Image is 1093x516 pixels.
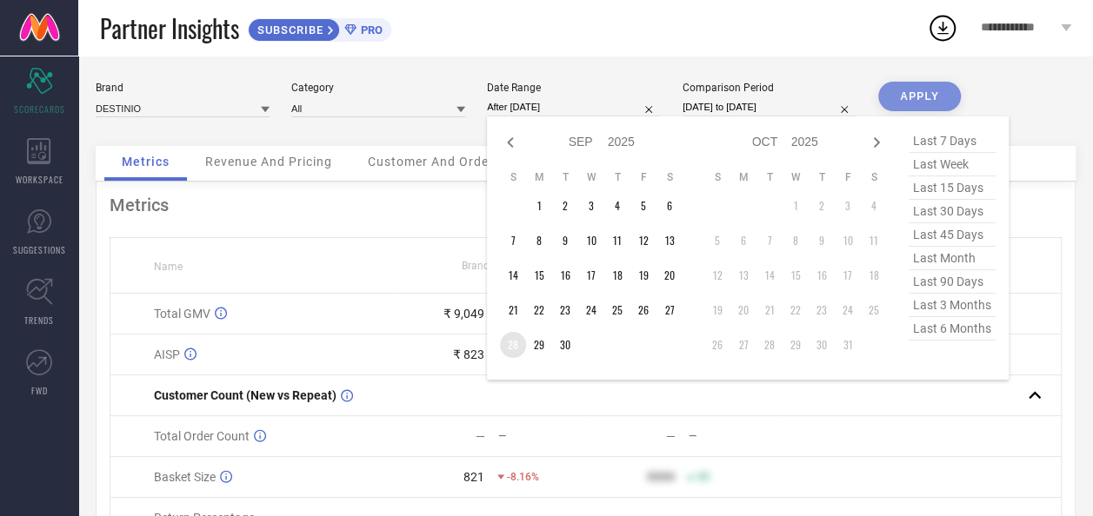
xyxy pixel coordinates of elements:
[463,470,484,484] div: 821
[500,332,526,358] td: Sun Sep 28 2025
[154,470,216,484] span: Basket Size
[453,347,484,361] div: ₹ 823
[683,98,856,116] input: Select comparison period
[604,297,630,323] td: Thu Sep 25 2025
[487,98,661,116] input: Select date range
[696,471,709,483] span: 50
[249,23,328,36] span: SUBSCRIBE
[248,14,391,42] a: SUBSCRIBEPRO
[809,262,835,288] td: Thu Oct 16 2025
[861,228,887,254] td: Sat Oct 11 2025
[683,82,856,94] div: Comparison Period
[154,347,180,361] span: AISP
[704,297,730,323] td: Sun Oct 19 2025
[526,297,552,323] td: Mon Sep 22 2025
[809,193,835,219] td: Thu Oct 02 2025
[443,307,484,321] div: ₹ 9,049
[835,228,861,254] td: Fri Oct 10 2025
[604,262,630,288] td: Thu Sep 18 2025
[500,297,526,323] td: Sun Sep 21 2025
[861,193,887,219] td: Sat Oct 04 2025
[526,332,552,358] td: Mon Sep 29 2025
[552,170,578,184] th: Tuesday
[154,429,250,443] span: Total Order Count
[665,429,675,443] div: —
[783,193,809,219] td: Wed Oct 01 2025
[656,228,683,254] td: Sat Sep 13 2025
[909,129,996,153] span: last 7 days
[730,170,756,184] th: Monday
[927,12,958,43] div: Open download list
[630,170,656,184] th: Friday
[630,193,656,219] td: Fri Sep 05 2025
[656,193,683,219] td: Sat Sep 06 2025
[909,294,996,317] span: last 3 months
[909,200,996,223] span: last 30 days
[476,429,485,443] div: —
[809,170,835,184] th: Thursday
[756,332,783,358] td: Tue Oct 28 2025
[835,297,861,323] td: Fri Oct 24 2025
[783,262,809,288] td: Wed Oct 15 2025
[487,82,661,94] div: Date Range
[357,23,383,36] span: PRO
[809,228,835,254] td: Thu Oct 09 2025
[630,297,656,323] td: Fri Sep 26 2025
[500,132,521,153] div: Previous month
[154,388,337,402] span: Customer Count (New vs Repeat)
[835,193,861,219] td: Fri Oct 03 2025
[630,262,656,288] td: Fri Sep 19 2025
[909,176,996,200] span: last 15 days
[578,297,604,323] td: Wed Sep 24 2025
[500,228,526,254] td: Sun Sep 07 2025
[500,262,526,288] td: Sun Sep 14 2025
[704,228,730,254] td: Sun Oct 05 2025
[122,155,170,169] span: Metrics
[578,262,604,288] td: Wed Sep 17 2025
[756,297,783,323] td: Tue Oct 21 2025
[783,170,809,184] th: Wednesday
[13,243,66,256] span: SUGGESTIONS
[861,262,887,288] td: Sat Oct 18 2025
[704,170,730,184] th: Sunday
[756,262,783,288] td: Tue Oct 14 2025
[578,170,604,184] th: Wednesday
[909,270,996,294] span: last 90 days
[462,260,519,272] span: Brand Value
[730,297,756,323] td: Mon Oct 20 2025
[909,247,996,270] span: last month
[24,314,54,327] span: TRENDS
[909,223,996,247] span: last 45 days
[730,262,756,288] td: Mon Oct 13 2025
[604,170,630,184] th: Thursday
[526,262,552,288] td: Mon Sep 15 2025
[809,297,835,323] td: Thu Oct 23 2025
[154,307,210,321] span: Total GMV
[16,173,63,186] span: WORKSPACE
[526,228,552,254] td: Mon Sep 08 2025
[630,228,656,254] td: Fri Sep 12 2025
[96,82,270,94] div: Brand
[835,332,861,358] td: Fri Oct 31 2025
[756,228,783,254] td: Tue Oct 07 2025
[730,228,756,254] td: Mon Oct 06 2025
[604,193,630,219] td: Thu Sep 04 2025
[730,332,756,358] td: Mon Oct 27 2025
[809,332,835,358] td: Thu Oct 30 2025
[578,193,604,219] td: Wed Sep 03 2025
[552,332,578,358] td: Tue Sep 30 2025
[205,155,332,169] span: Revenue And Pricing
[31,384,48,397] span: FWD
[861,297,887,323] td: Sat Oct 25 2025
[756,170,783,184] th: Tuesday
[656,262,683,288] td: Sat Sep 20 2025
[656,170,683,184] th: Saturday
[783,297,809,323] td: Wed Oct 22 2025
[154,261,183,273] span: Name
[110,195,1062,215] div: Metrics
[552,262,578,288] td: Tue Sep 16 2025
[552,297,578,323] td: Tue Sep 23 2025
[688,430,775,442] div: —
[783,332,809,358] td: Wed Oct 29 2025
[656,297,683,323] td: Sat Sep 27 2025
